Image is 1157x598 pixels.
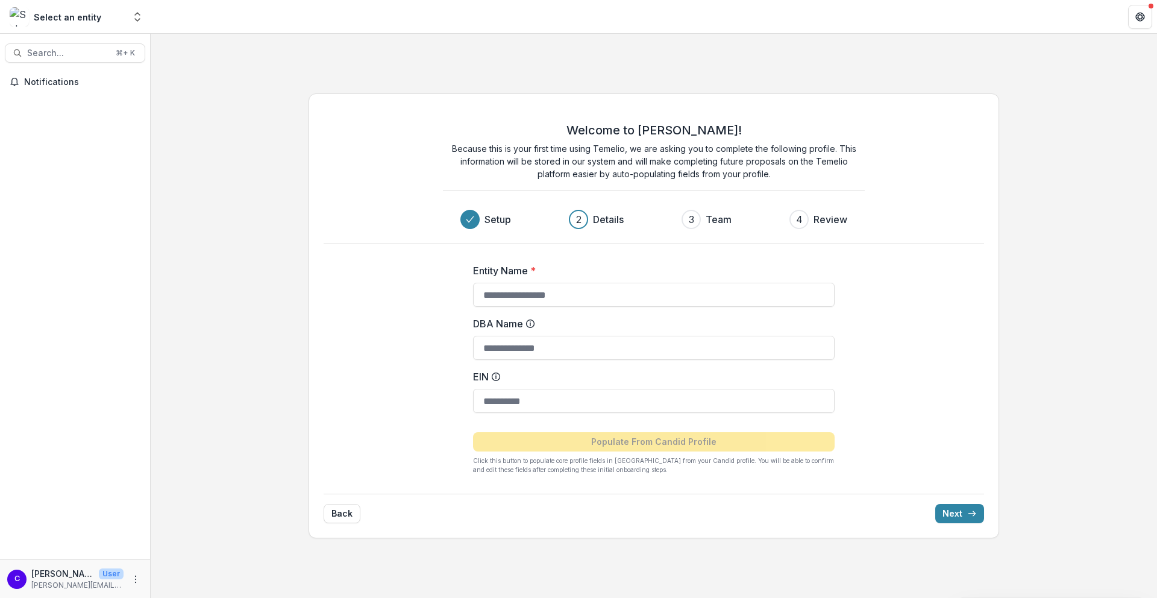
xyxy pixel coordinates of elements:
div: 2 [576,212,582,227]
div: 3 [689,212,694,227]
div: 4 [796,212,803,227]
h3: Team [706,212,732,227]
button: Get Help [1128,5,1152,29]
label: DBA Name [473,316,827,331]
button: More [128,572,143,587]
button: Search... [5,43,145,63]
button: Back [324,504,360,523]
h2: Welcome to [PERSON_NAME]! [566,123,742,137]
button: Next [935,504,984,523]
span: Notifications [24,77,140,87]
p: User [99,568,124,579]
h3: Setup [484,212,511,227]
p: [PERSON_NAME][EMAIL_ADDRESS][PERSON_NAME][DOMAIN_NAME] [31,567,94,580]
p: Because this is your first time using Temelio, we are asking you to complete the following profil... [443,142,865,180]
span: Search... [27,48,108,58]
p: Click this button to populate core profile fields in [GEOGRAPHIC_DATA] from your Candid profile. ... [473,456,835,474]
p: [PERSON_NAME][EMAIL_ADDRESS][PERSON_NAME][DOMAIN_NAME] [31,580,124,591]
h3: Details [593,212,624,227]
div: ⌘ + K [113,46,137,60]
button: Populate From Candid Profile [473,432,835,452]
button: Notifications [5,72,145,92]
div: Select an entity [34,11,101,24]
h3: Review [814,212,847,227]
button: Open entity switcher [129,5,146,29]
label: EIN [473,370,827,384]
div: christa.johnson@snowpond.org [14,575,20,583]
label: Entity Name [473,263,827,278]
img: Select an entity [10,7,29,27]
div: Progress [460,210,847,229]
